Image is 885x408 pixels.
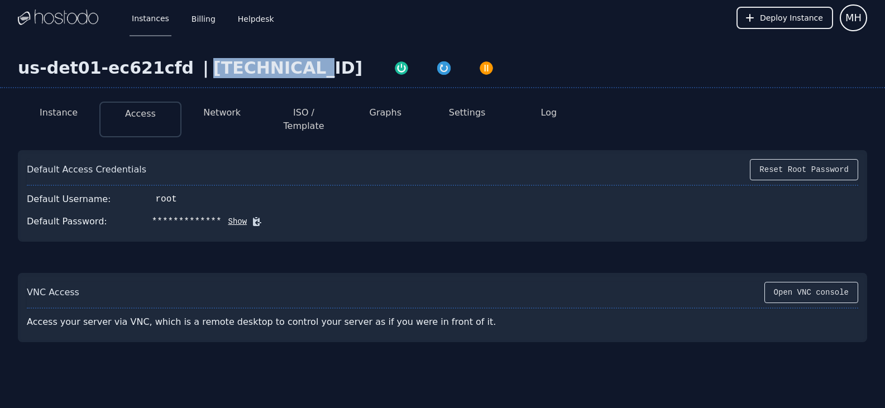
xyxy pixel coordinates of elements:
button: Deploy Instance [736,7,833,29]
img: Restart [436,60,452,76]
img: Logo [18,9,98,26]
button: User menu [840,4,867,31]
div: us-det01-ec621cfd [18,58,198,78]
div: | [198,58,213,78]
img: Power Off [479,60,494,76]
div: Access your server via VNC, which is a remote desktop to control your server as if you were in fr... [27,311,527,333]
button: Show [222,216,247,227]
span: MH [845,10,862,26]
button: Network [203,106,241,119]
button: Reset Root Password [750,159,858,180]
button: Access [125,107,156,121]
button: ISO / Template [272,106,336,133]
div: Default Password: [27,215,107,228]
button: Restart [423,58,465,76]
div: [TECHNICAL_ID] [213,58,362,78]
div: Default Username: [27,193,111,206]
div: VNC Access [27,286,79,299]
div: root [156,193,177,206]
img: Power On [394,60,409,76]
button: Graphs [370,106,401,119]
button: Open VNC console [764,282,858,303]
button: Settings [449,106,486,119]
button: Instance [40,106,78,119]
button: Log [541,106,557,119]
button: Power On [380,58,423,76]
div: Default Access Credentials [27,163,146,176]
button: Power Off [465,58,508,76]
span: Deploy Instance [760,12,823,23]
